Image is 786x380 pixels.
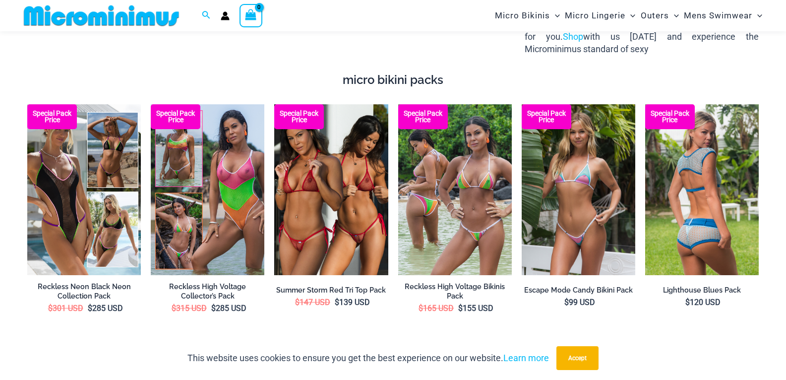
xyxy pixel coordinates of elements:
span: $ [564,298,569,307]
a: Reckless High Voltage Bikinis Pack [398,282,512,301]
span: $ [335,298,339,307]
b: Special Pack Price [522,110,571,123]
bdi: 285 USD [88,304,123,313]
bdi: 301 USD [48,304,83,313]
a: Reckless Mesh High Voltage Bikini Pack Reckless Mesh High Voltage 306 Tri Top 466 Thong 04Reckles... [398,104,512,275]
a: View Shopping Cart, empty [240,4,262,27]
button: Accept [556,346,599,370]
img: Lighthouse Blues 3668 Crop Top 516 Short 04 [645,104,759,275]
h4: micro bikini packs [27,73,759,87]
b: Special Pack Price [398,110,448,123]
a: Micro BikinisMenu ToggleMenu Toggle [492,3,562,28]
span: Menu Toggle [669,3,679,28]
a: Search icon link [202,9,211,22]
span: Mens Swimwear [684,3,752,28]
span: $ [172,304,176,313]
span: Outers [641,3,669,28]
span: Micro Lingerie [565,3,625,28]
p: This website uses cookies to ensure you get the best experience on our website. [187,351,549,366]
span: Menu Toggle [625,3,635,28]
a: Summer Storm Red Tri Top Pack F Summer Storm Red Tri Top Pack BSummer Storm Red Tri Top Pack B [274,104,388,275]
a: Summer Storm Red Tri Top Pack [274,286,388,295]
span: $ [458,304,463,313]
img: Collection Pack [27,104,141,275]
nav: Site Navigation [491,1,766,30]
a: Collection Pack Top BTop B [27,104,141,275]
a: Micro LingerieMenu ToggleMenu Toggle [562,3,638,28]
b: Special Pack Price [274,110,324,123]
bdi: 139 USD [335,298,370,307]
img: Reckless Mesh High Voltage Collection Pack [151,104,264,275]
a: Lighthouse Blues 3668 Crop Top 516 Short 03 Lighthouse Blues 3668 Crop Top 516 Short 04Lighthouse... [645,104,759,275]
bdi: 99 USD [564,298,595,307]
bdi: 147 USD [295,298,330,307]
a: Escape Mode Candy 3151 Top 4151 Bottom 02 Escape Mode Candy 3151 Top 4151 Bottom 04Escape Mode Ca... [522,104,635,275]
span: $ [48,304,53,313]
span: Menu Toggle [752,3,762,28]
span: $ [295,298,300,307]
b: Special Pack Price [151,110,200,123]
img: Escape Mode Candy 3151 Top 4151 Bottom 02 [522,104,635,275]
img: MM SHOP LOGO FLAT [20,4,183,27]
a: Shop [563,31,583,42]
span: Micro Bikinis [495,3,550,28]
bdi: 120 USD [685,298,721,307]
a: Reckless Mesh High Voltage Collection Pack Reckless Mesh High Voltage 3480 Crop Top 466 Thong 07R... [151,104,264,275]
span: $ [88,304,92,313]
a: OutersMenu ToggleMenu Toggle [638,3,681,28]
span: $ [685,298,690,307]
b: Special Pack Price [27,110,77,123]
bdi: 155 USD [458,304,493,313]
img: Reckless Mesh High Voltage Bikini Pack [398,104,512,275]
a: Reckless Neon Black Neon Collection Pack [27,282,141,301]
span: $ [211,304,216,313]
a: Lighthouse Blues Pack [645,286,759,295]
a: Mens SwimwearMenu ToggleMenu Toggle [681,3,765,28]
a: Account icon link [221,11,230,20]
bdi: 165 USD [419,304,454,313]
span: Menu Toggle [550,3,560,28]
bdi: 285 USD [211,304,246,313]
span: $ [419,304,423,313]
img: Summer Storm Red Tri Top Pack F [274,104,388,275]
a: Learn more [503,353,549,363]
a: Reckless High Voltage Collector’s Pack [151,282,264,301]
b: Special Pack Price [645,110,695,123]
a: Escape Mode Candy Bikini Pack [522,286,635,295]
bdi: 315 USD [172,304,207,313]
